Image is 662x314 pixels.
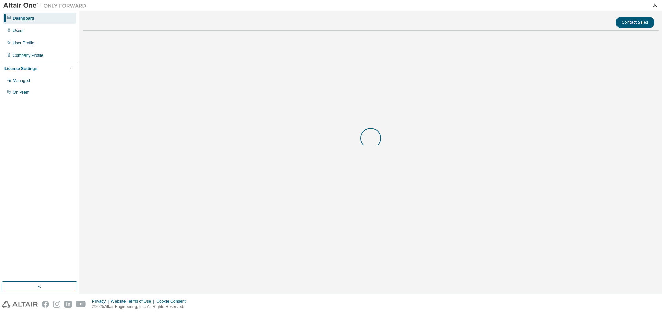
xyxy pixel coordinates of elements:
div: Website Terms of Use [111,298,156,304]
div: Privacy [92,298,111,304]
div: Users [13,28,23,33]
img: linkedin.svg [64,301,72,308]
div: Company Profile [13,53,43,58]
div: Cookie Consent [156,298,190,304]
div: Dashboard [13,16,34,21]
div: User Profile [13,40,34,46]
div: On Prem [13,90,29,95]
div: Managed [13,78,30,83]
p: © 2025 Altair Engineering, Inc. All Rights Reserved. [92,304,190,310]
div: License Settings [4,66,37,71]
button: Contact Sales [616,17,654,28]
img: instagram.svg [53,301,60,308]
img: altair_logo.svg [2,301,38,308]
img: youtube.svg [76,301,86,308]
img: Altair One [3,2,90,9]
img: facebook.svg [42,301,49,308]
